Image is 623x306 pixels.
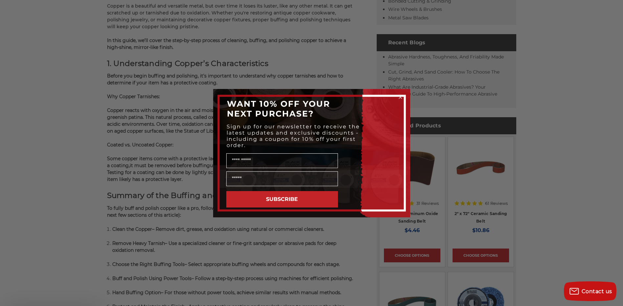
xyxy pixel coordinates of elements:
span: WANT 10% OFF YOUR NEXT PURCHASE? [227,99,330,119]
button: Close dialog [397,94,404,100]
button: Contact us [564,281,616,301]
span: Sign up for our newsletter to receive the latest updates and exclusive discounts - including a co... [227,123,360,148]
span: Contact us [582,288,612,295]
button: SUBSCRIBE [226,191,338,208]
input: Email [226,171,338,186]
